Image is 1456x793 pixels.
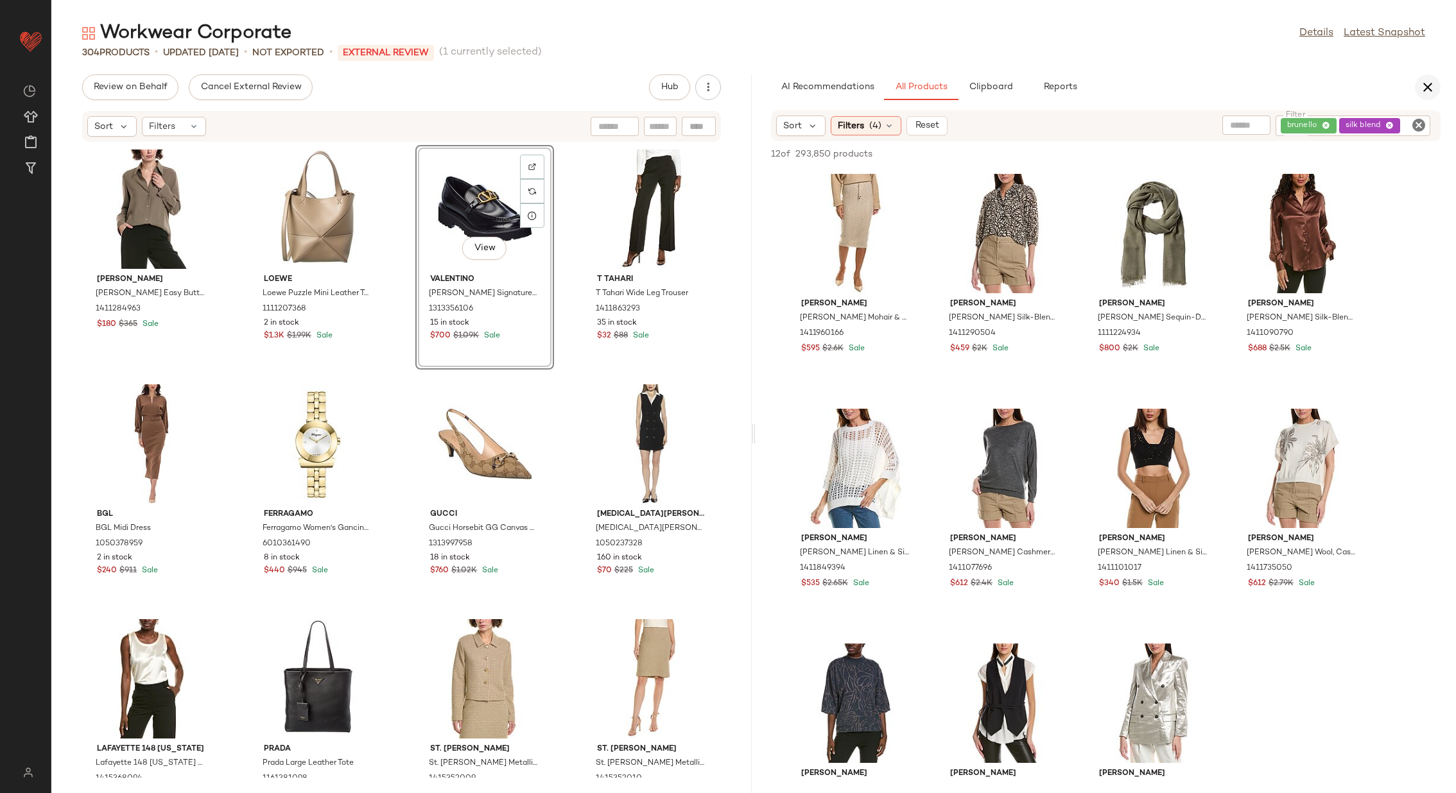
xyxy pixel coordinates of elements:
img: 6010361490_RLLATH.jpg [254,384,383,504]
span: St. [PERSON_NAME] [430,744,539,755]
span: Loewe [264,274,373,286]
span: $459 [950,343,969,355]
span: [PERSON_NAME] Silk-Blend Shirt [949,312,1058,324]
span: 6010361490 [263,538,311,550]
span: BGL Midi Dress [96,523,151,534]
button: Hub [649,74,690,100]
span: Sale [995,579,1014,588]
span: $911 [119,565,137,577]
span: $595 [801,343,820,355]
img: 1411960166_RLLATH.jpg [791,174,921,293]
span: [PERSON_NAME] Signature Leather Loafer [429,288,538,300]
a: Details [1299,26,1333,41]
img: 1050378959_RLLATH.jpg [87,384,216,504]
p: External REVIEW [338,45,434,61]
span: $688 [1248,343,1267,355]
img: 1411863293_RLLATH.jpg [587,149,716,269]
span: $225 [614,565,633,577]
span: Sale [1293,345,1312,353]
span: Sale [630,332,649,340]
span: Sale [1296,579,1315,588]
span: Clipboard [968,82,1012,92]
img: svg%3e [528,187,536,195]
img: 1411284963_RLLATH.jpg [87,149,216,269]
span: [PERSON_NAME] [1099,768,1208,780]
img: 1050237328_RLLATH.jpg [587,384,716,504]
button: View [462,237,506,260]
img: 1415352010_RLLATH.jpg [587,619,716,738]
span: 1111207368 [263,303,306,315]
span: 1411077696 [949,563,992,574]
span: [PERSON_NAME] Mohair & Wool-Blend Skirt [800,312,909,324]
span: Prada [264,744,373,755]
span: Reports [1043,82,1077,92]
img: 1411581831_RLLATH.jpg [940,644,1070,763]
span: Review on Behalf [93,82,168,92]
span: $365 [119,319,137,330]
span: Gucci [430,509,539,520]
a: Latest Snapshot [1344,26,1425,41]
span: $180 [97,319,116,330]
span: View [473,243,495,253]
span: St. [PERSON_NAME] [597,744,706,755]
span: $2.79K [1269,578,1294,590]
span: 1411863293 [596,303,640,315]
img: 1411693750_RLLATH.jpg [791,644,921,763]
span: $1.3K [264,330,284,342]
span: [PERSON_NAME] [950,533,1059,545]
span: 1050237328 [596,538,643,550]
img: svg%3e [15,767,40,778]
span: $2.6K [822,343,844,355]
span: [PERSON_NAME] [1099,533,1208,545]
span: T Tahari [597,274,706,286]
img: 1411090790_RLLATH.jpg [1238,174,1367,293]
div: Workwear Corporate [82,21,291,46]
p: updated [DATE] [163,46,239,60]
img: 1161381098_RLLATH.jpg [254,619,383,738]
span: $612 [950,578,968,590]
span: Sale [140,320,159,328]
span: $945 [288,565,307,577]
span: [PERSON_NAME] [1099,298,1208,310]
span: [PERSON_NAME] Silk-Blend Shirt [1247,312,1356,324]
span: $800 [1099,343,1120,355]
span: [PERSON_NAME] [1248,298,1357,310]
span: Sale [314,332,333,340]
span: 18 in stock [430,552,470,564]
span: [MEDICAL_DATA][PERSON_NAME] [597,509,706,520]
span: 1111224934 [1098,328,1141,339]
span: • [329,45,333,60]
span: [PERSON_NAME] [801,298,910,310]
span: Ferragamo Women's Gancino Watch [263,523,372,534]
img: svg%3e [23,85,36,98]
i: Clear Filter [1411,117,1426,133]
span: St. [PERSON_NAME] Metallic Tweed Skirt [596,758,705,769]
span: (1 currently selected) [439,45,542,60]
span: [PERSON_NAME] Cashmere & Silk-Blend Sweater [949,547,1058,559]
span: [PERSON_NAME] Wool, Cashmere & Silk-Blend Sweater [1247,547,1356,559]
img: 1111224934_RLLATH.jpg [1089,174,1218,293]
img: 1313356106_RLLATH.jpg [420,149,550,269]
img: 1411101017_RLLATH.jpg [1089,409,1218,528]
span: Filters [149,120,175,133]
span: [PERSON_NAME] Linen & Silk-Blend Crop Sweater [1098,547,1207,559]
span: Sale [846,345,865,353]
span: T Tahari Wide Leg Trouser [596,288,688,300]
img: 1415352009_RLLATH.jpg [420,619,550,738]
span: [PERSON_NAME] [950,298,1059,310]
span: AI Recommendations [781,82,874,92]
span: • [244,45,247,60]
span: $88 [614,330,628,342]
img: 1411077696_RLLATH.jpg [940,409,1070,528]
span: Sale [309,567,328,575]
button: Review on Behalf [82,74,178,100]
span: Sale [636,567,654,575]
span: $2.5K [1269,343,1290,355]
span: [MEDICAL_DATA][PERSON_NAME] Rune Shift Dress [596,523,705,534]
span: [PERSON_NAME] [1248,533,1357,545]
p: Not Exported [252,46,324,60]
span: 8 in stock [264,552,300,564]
span: brunello [1287,120,1322,132]
img: 1411554023_RLLATH.jpg [1089,644,1218,763]
span: [PERSON_NAME] Sequin-Detailed Wool & Cashmere-Blend Scarf [1098,312,1207,324]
